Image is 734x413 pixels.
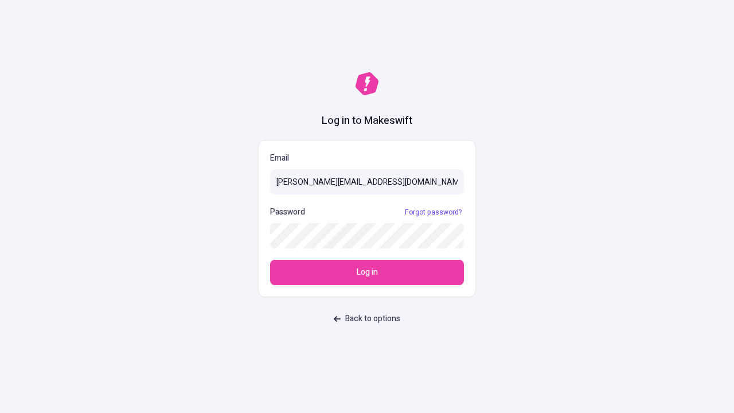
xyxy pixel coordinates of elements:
[345,313,400,325] span: Back to options
[403,208,464,217] a: Forgot password?
[270,169,464,194] input: Email
[322,114,412,128] h1: Log in to Makeswift
[270,152,464,165] p: Email
[270,260,464,285] button: Log in
[357,266,378,279] span: Log in
[327,309,407,329] button: Back to options
[270,206,305,219] p: Password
